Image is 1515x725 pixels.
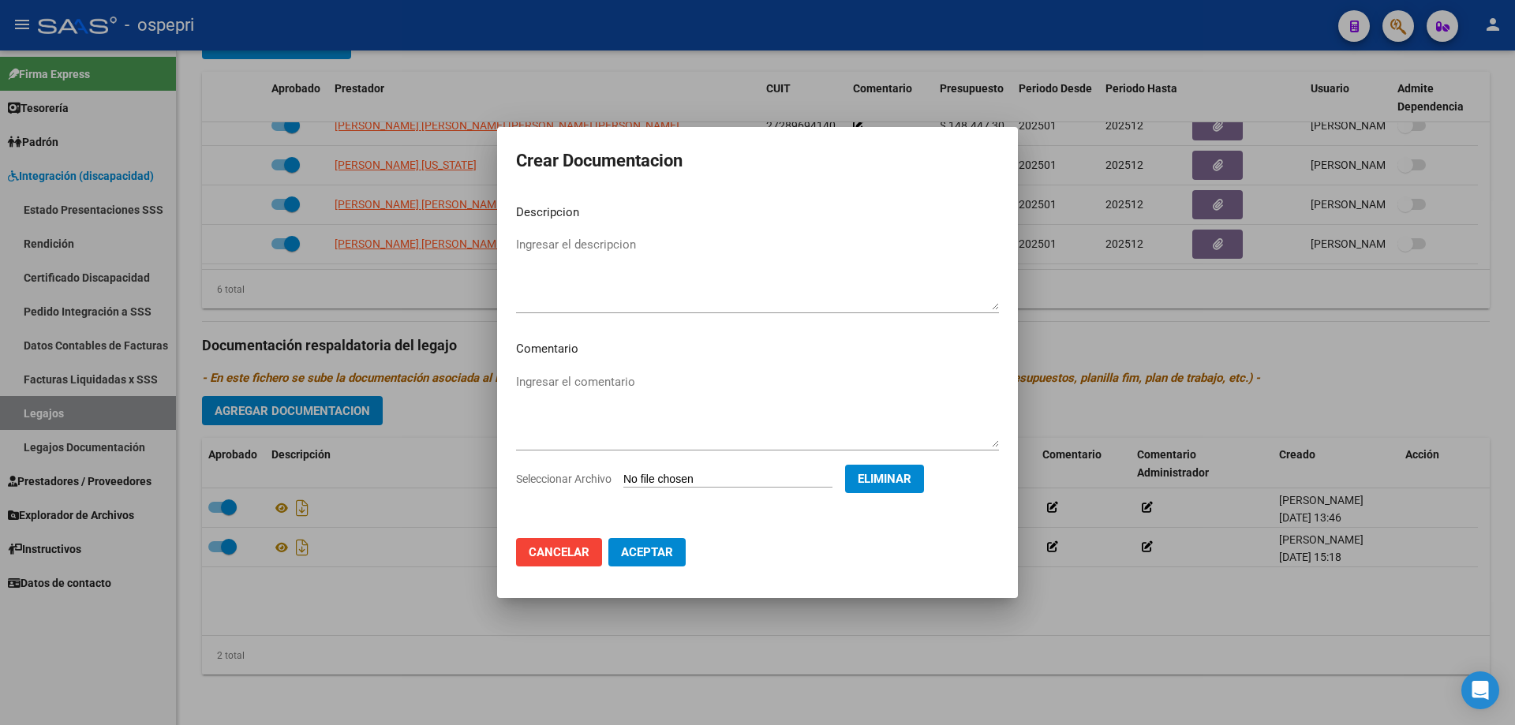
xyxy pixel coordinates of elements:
button: Eliminar [845,465,924,493]
button: Aceptar [608,538,686,566]
h2: Crear Documentacion [516,146,999,176]
span: Cancelar [529,545,589,559]
p: Comentario [516,340,999,358]
p: Descripcion [516,204,999,222]
span: Seleccionar Archivo [516,473,612,485]
div: Open Intercom Messenger [1461,671,1499,709]
span: Aceptar [621,545,673,559]
span: Eliminar [858,472,911,486]
button: Cancelar [516,538,602,566]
